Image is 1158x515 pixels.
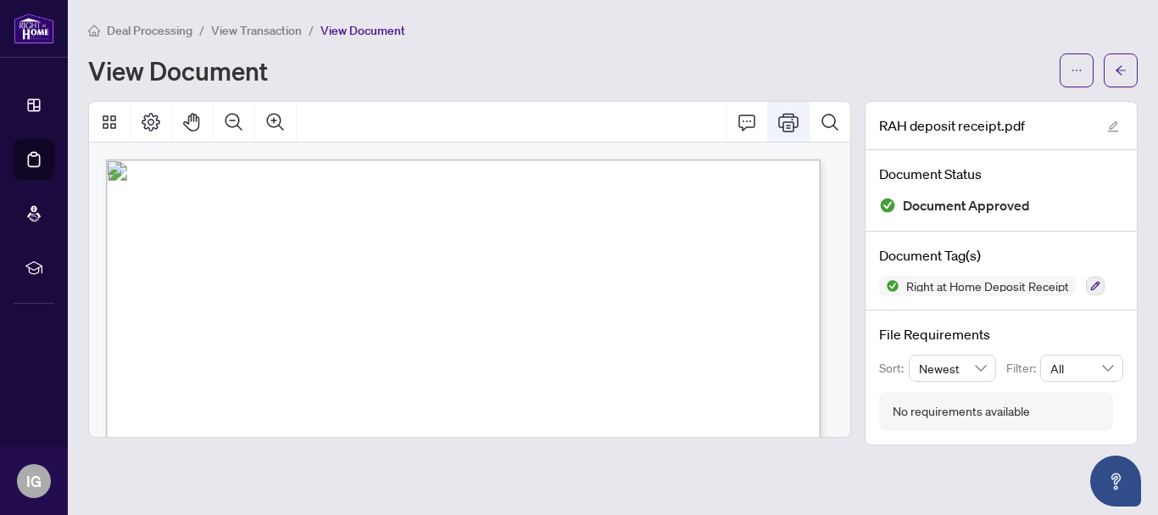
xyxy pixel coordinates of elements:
[88,25,100,36] span: home
[14,13,54,44] img: logo
[1050,355,1113,381] span: All
[903,194,1030,217] span: Document Approved
[1090,456,1141,507] button: Open asap
[879,164,1123,184] h4: Document Status
[899,280,1076,292] span: Right at Home Deposit Receipt
[879,276,899,296] img: Status Icon
[1115,64,1127,76] span: arrow-left
[211,23,302,38] span: View Transaction
[88,57,268,84] h1: View Document
[26,469,42,493] span: IG
[1107,120,1119,132] span: edit
[893,402,1030,421] div: No requirements available
[1071,64,1083,76] span: ellipsis
[199,20,204,40] li: /
[879,359,909,378] p: Sort:
[1006,359,1040,378] p: Filter:
[320,23,405,38] span: View Document
[879,245,1123,266] h4: Document Tag(s)
[919,355,987,381] span: Newest
[879,197,896,214] img: Document Status
[309,20,314,40] li: /
[879,324,1123,344] h4: File Requirements
[879,115,1025,136] span: RAH deposit receipt.pdf
[107,23,192,38] span: Deal Processing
